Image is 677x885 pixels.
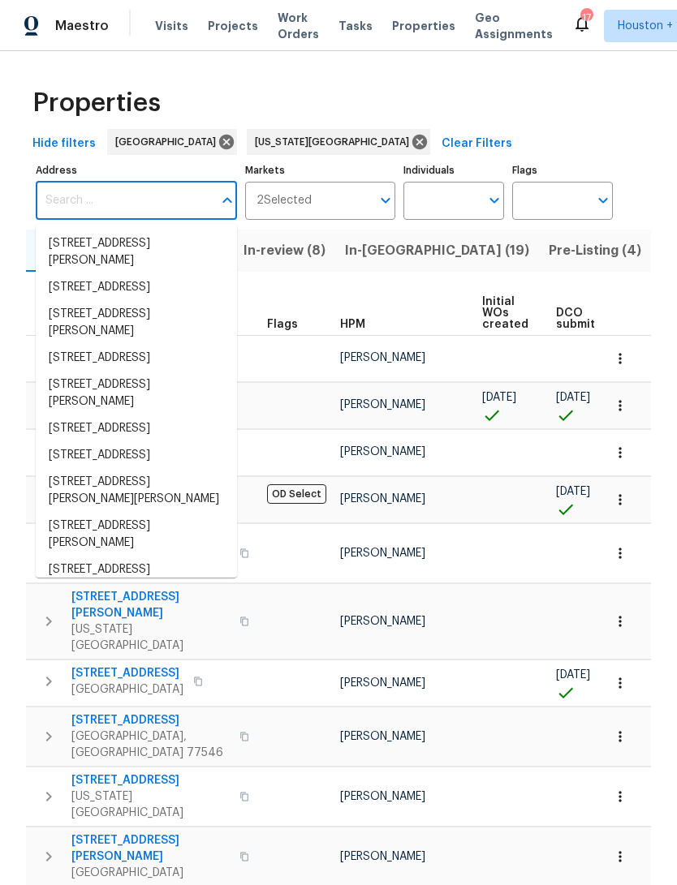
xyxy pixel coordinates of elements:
[71,665,183,681] span: [STREET_ADDRESS]
[580,10,592,26] div: 17
[475,10,553,42] span: Geo Assignments
[115,134,222,150] span: [GEOGRAPHIC_DATA]
[71,712,230,728] span: [STREET_ADDRESS]
[592,189,614,212] button: Open
[36,345,237,372] li: [STREET_ADDRESS]
[340,731,425,742] span: [PERSON_NAME]
[345,239,529,262] span: In-[GEOGRAPHIC_DATA] (19)
[340,851,425,862] span: [PERSON_NAME]
[71,772,230,788] span: [STREET_ADDRESS]
[255,134,416,150] span: [US_STATE][GEOGRAPHIC_DATA]
[340,319,365,330] span: HPM
[71,832,230,865] span: [STREET_ADDRESS][PERSON_NAME]
[482,392,516,403] span: [DATE]
[340,446,425,458] span: [PERSON_NAME]
[36,442,237,469] li: [STREET_ADDRESS]
[71,728,230,761] span: [GEOGRAPHIC_DATA], [GEOGRAPHIC_DATA] 77546
[36,230,237,274] li: [STREET_ADDRESS][PERSON_NAME]
[340,548,425,559] span: [PERSON_NAME]
[549,239,641,262] span: Pre-Listing (4)
[403,165,504,175] label: Individuals
[340,399,425,410] span: [PERSON_NAME]
[36,182,213,220] input: Search ...
[26,129,102,159] button: Hide filters
[71,589,230,621] span: [STREET_ADDRESS][PERSON_NAME]
[36,415,237,442] li: [STREET_ADDRESS]
[374,189,397,212] button: Open
[71,788,230,821] span: [US_STATE][GEOGRAPHIC_DATA]
[36,165,237,175] label: Address
[483,189,506,212] button: Open
[435,129,519,159] button: Clear Filters
[245,165,396,175] label: Markets
[482,296,528,330] span: Initial WOs created
[556,669,590,681] span: [DATE]
[340,352,425,363] span: [PERSON_NAME]
[340,616,425,627] span: [PERSON_NAME]
[32,95,161,111] span: Properties
[216,189,239,212] button: Close
[107,129,237,155] div: [GEOGRAPHIC_DATA]
[36,513,237,556] li: [STREET_ADDRESS][PERSON_NAME]
[267,319,298,330] span: Flags
[556,392,590,403] span: [DATE]
[36,556,237,583] li: [STREET_ADDRESS]
[556,307,614,330] span: DCO submitted
[71,865,230,881] span: [GEOGRAPHIC_DATA]
[257,194,312,208] span: 2 Selected
[340,493,425,505] span: [PERSON_NAME]
[442,134,512,154] span: Clear Filters
[278,10,319,42] span: Work Orders
[71,621,230,654] span: [US_STATE][GEOGRAPHIC_DATA]
[340,791,425,802] span: [PERSON_NAME]
[71,681,183,698] span: [GEOGRAPHIC_DATA]
[36,301,237,345] li: [STREET_ADDRESS][PERSON_NAME]
[36,469,237,513] li: [STREET_ADDRESS][PERSON_NAME][PERSON_NAME]
[32,134,96,154] span: Hide filters
[55,18,109,34] span: Maestro
[512,165,613,175] label: Flags
[392,18,455,34] span: Properties
[155,18,188,34] span: Visits
[247,129,430,155] div: [US_STATE][GEOGRAPHIC_DATA]
[338,20,373,32] span: Tasks
[340,677,425,689] span: [PERSON_NAME]
[36,274,237,301] li: [STREET_ADDRESS]
[36,372,237,415] li: [STREET_ADDRESS][PERSON_NAME]
[267,484,326,504] span: OD Select
[556,486,590,497] span: [DATE]
[208,18,258,34] span: Projects
[244,239,326,262] span: In-review (8)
